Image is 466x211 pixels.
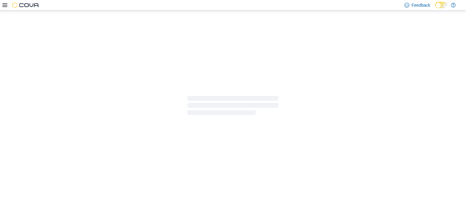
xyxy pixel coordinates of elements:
input: Dark Mode [435,2,448,8]
span: Feedback [412,2,430,8]
img: Cova [12,2,39,8]
span: Loading [187,97,279,117]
